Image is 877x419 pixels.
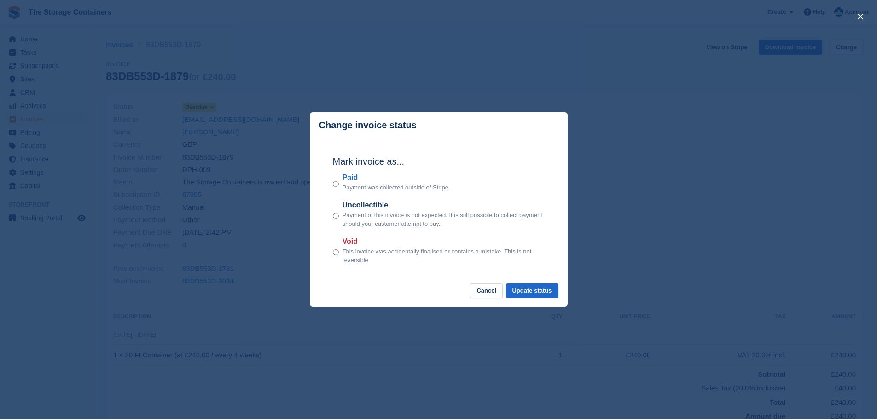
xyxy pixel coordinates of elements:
label: Void [343,236,545,247]
button: Update status [506,283,558,298]
p: Payment of this invoice is not expected. It is still possible to collect payment should your cust... [343,211,545,229]
p: Payment was collected outside of Stripe. [343,183,450,192]
h2: Mark invoice as... [333,155,545,168]
button: close [853,9,868,24]
p: Change invoice status [319,120,417,131]
button: Cancel [470,283,503,298]
label: Paid [343,172,450,183]
p: This invoice was accidentally finalised or contains a mistake. This is not reversible. [343,247,545,265]
label: Uncollectible [343,200,545,211]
